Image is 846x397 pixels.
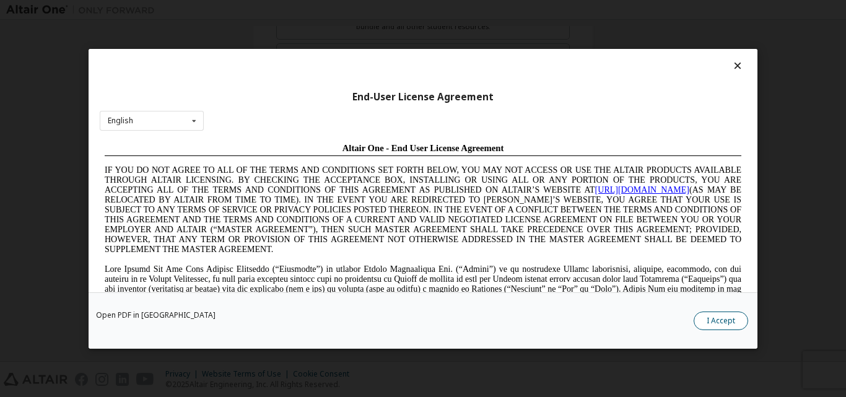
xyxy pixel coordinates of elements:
div: English [108,117,133,124]
span: Lore Ipsumd Sit Ame Cons Adipisc Elitseddo (“Eiusmodte”) in utlabor Etdolo Magnaaliqua Eni. (“Adm... [5,126,642,215]
div: End-User License Agreement [100,90,746,103]
span: Altair One - End User License Agreement [243,5,404,15]
a: [URL][DOMAIN_NAME] [495,47,590,56]
span: IF YOU DO NOT AGREE TO ALL OF THE TERMS AND CONDITIONS SET FORTH BELOW, YOU MAY NOT ACCESS OR USE... [5,27,642,116]
a: Open PDF in [GEOGRAPHIC_DATA] [96,311,216,318]
button: I Accept [694,311,748,329]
